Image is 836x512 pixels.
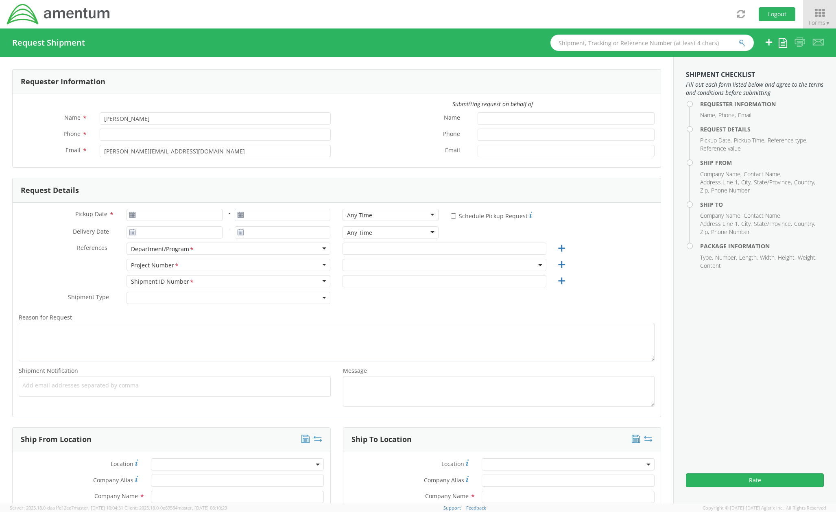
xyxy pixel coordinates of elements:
[131,261,179,270] div: Project Number
[700,201,824,208] h4: Ship To
[19,367,78,374] span: Shipment Notification
[424,476,464,484] span: Company Alias
[93,476,133,484] span: Company Alias
[700,144,741,153] li: Reference value
[741,220,752,228] li: City
[711,186,750,195] li: Phone Number
[711,228,750,236] li: Phone Number
[700,101,824,107] h4: Requester Information
[64,114,81,121] span: Name
[700,160,824,166] h4: Ship From
[6,3,111,26] img: dyn-intl-logo-049831509241104b2a82.png
[550,35,754,51] input: Shipment, Tracking or Reference Number (at least 4 chars)
[798,254,816,262] li: Weight
[68,293,109,302] span: Shipment Type
[63,130,81,138] span: Phone
[809,19,830,26] span: Forms
[12,38,85,47] h4: Request Shipment
[759,7,795,21] button: Logout
[351,435,412,444] h3: Ship To Location
[734,136,766,144] li: Pickup Time
[22,381,327,389] span: Add email addresses separated by comma
[794,220,815,228] li: Country
[686,81,824,97] span: Fill out each form listed below and agree to the terms and conditions before submitting
[111,460,133,468] span: Location
[739,254,758,262] li: Length
[738,111,751,119] li: Email
[73,228,109,237] span: Delivery Date
[75,210,107,218] span: Pickup Date
[65,146,81,154] span: Email
[94,492,138,500] span: Company Name
[754,220,792,228] li: State/Province
[760,254,776,262] li: Width
[700,186,709,195] li: Zip
[466,505,486,511] a: Feedback
[451,210,532,220] label: Schedule Pickup Request
[686,473,824,487] button: Rate
[700,243,824,249] h4: Package Information
[131,278,194,286] div: Shipment ID Number
[443,505,461,511] a: Support
[347,229,372,237] div: Any Time
[444,114,460,123] span: Name
[77,244,107,252] span: References
[445,146,460,155] span: Email
[451,213,456,219] input: Schedule Pickup Request
[700,111,716,119] li: Name
[452,100,533,108] i: Submitting request on behalf of
[10,505,123,511] span: Server: 2025.18.0-daa1fe12ee7
[700,136,732,144] li: Pickup Date
[443,130,460,139] span: Phone
[741,178,752,186] li: City
[700,178,739,186] li: Address Line 1
[700,220,739,228] li: Address Line 1
[700,262,721,270] li: Content
[715,254,737,262] li: Number
[425,492,469,500] span: Company Name
[754,178,792,186] li: State/Province
[700,254,713,262] li: Type
[686,71,824,79] h3: Shipment Checklist
[441,460,464,468] span: Location
[74,505,123,511] span: master, [DATE] 10:04:51
[19,313,72,321] span: Reason for Request
[177,505,227,511] span: master, [DATE] 08:10:29
[718,111,736,119] li: Phone
[21,435,92,444] h3: Ship From Location
[21,186,79,195] h3: Request Details
[703,505,826,511] span: Copyright © [DATE]-[DATE] Agistix Inc., All Rights Reserved
[794,178,815,186] li: Country
[21,78,105,86] h3: Requester Information
[131,245,194,254] div: Department/Program
[744,170,781,178] li: Contact Name
[124,505,227,511] span: Client: 2025.18.0-0e69584
[700,170,742,178] li: Company Name
[825,20,830,26] span: ▼
[700,228,709,236] li: Zip
[778,254,796,262] li: Height
[347,211,372,219] div: Any Time
[744,212,781,220] li: Contact Name
[343,367,367,374] span: Message
[768,136,808,144] li: Reference type
[700,126,824,132] h4: Request Details
[700,212,742,220] li: Company Name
